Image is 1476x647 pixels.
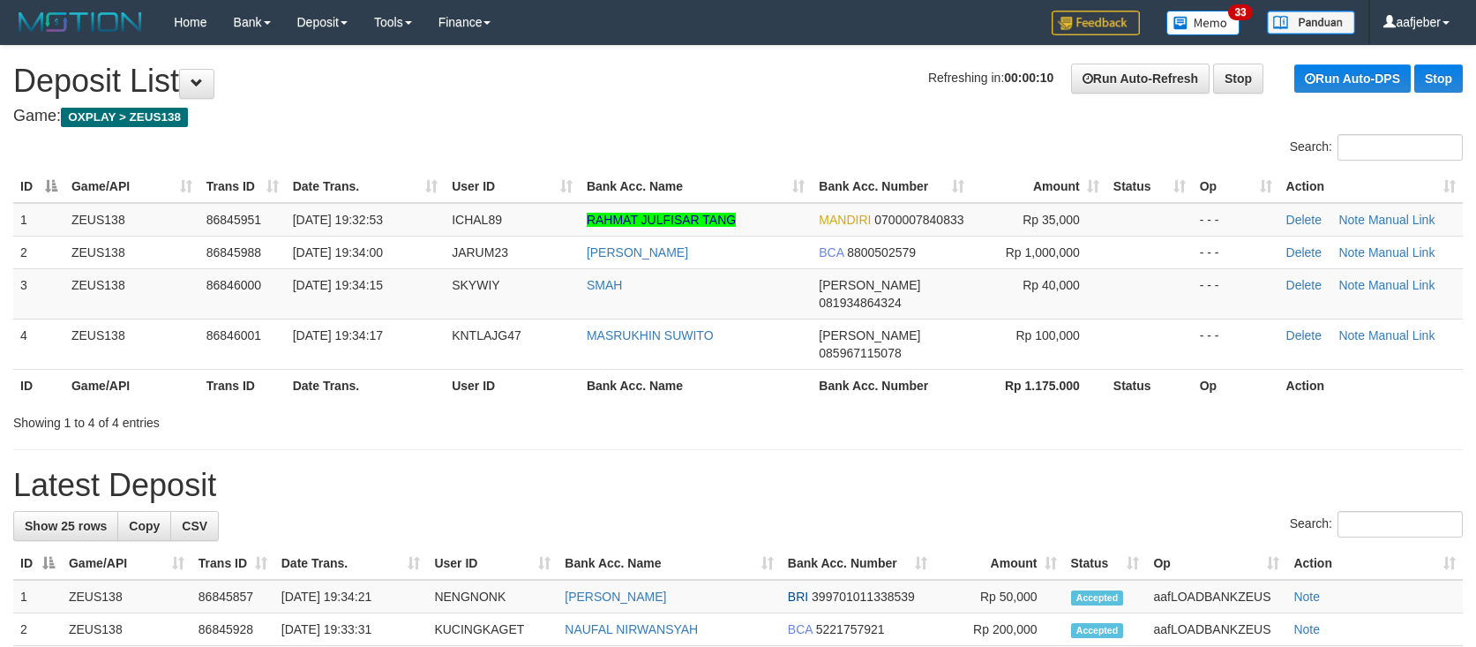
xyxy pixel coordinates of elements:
[587,213,736,227] a: RAHMAT JULFISAR TANG
[293,213,383,227] span: [DATE] 19:32:53
[170,511,219,541] a: CSV
[1279,369,1463,402] th: Action
[1286,245,1322,260] a: Delete
[1146,547,1286,580] th: Op: activate to sort column ascending
[1071,591,1124,606] span: Accepted
[427,580,558,613] td: NENGNONK
[293,328,383,342] span: [DATE] 19:34:17
[1146,580,1286,613] td: aafLOADBANKZEUS
[206,245,261,260] span: 86845988
[13,203,64,237] td: 1
[13,319,64,369] td: 4
[1166,11,1240,35] img: Button%20Memo.svg
[1338,213,1365,227] a: Note
[1286,547,1463,580] th: Action: activate to sort column ascending
[13,547,62,580] th: ID: activate to sort column descending
[587,245,688,260] a: [PERSON_NAME]
[13,407,602,432] div: Showing 1 to 4 of 4 entries
[1064,547,1147,580] th: Status: activate to sort column ascending
[452,245,508,260] span: JARUM23
[274,613,428,646] td: [DATE] 19:33:31
[1286,328,1322,342] a: Delete
[13,580,62,613] td: 1
[64,369,199,402] th: Game/API
[1023,213,1080,227] span: Rp 35,000
[206,278,261,292] span: 86846000
[1213,64,1263,94] a: Stop
[1337,511,1463,538] input: Search:
[1106,369,1193,402] th: Status
[781,547,934,580] th: Bank Acc. Number: activate to sort column ascending
[1286,213,1322,227] a: Delete
[1193,170,1279,203] th: Op: activate to sort column ascending
[1146,613,1286,646] td: aafLOADBANKZEUS
[1368,278,1435,292] a: Manual Link
[274,547,428,580] th: Date Trans.: activate to sort column ascending
[874,213,963,227] span: Copy 0700007840833 to clipboard
[1337,134,1463,161] input: Search:
[1193,236,1279,268] td: - - -
[13,64,1463,99] h1: Deposit List
[1286,278,1322,292] a: Delete
[1368,245,1435,260] a: Manual Link
[1052,11,1140,35] img: Feedback.jpg
[206,213,261,227] span: 86845951
[191,547,274,580] th: Trans ID: activate to sort column ascending
[61,108,188,127] span: OXPLAY > ZEUS138
[13,9,147,35] img: MOTION_logo.png
[1193,203,1279,237] td: - - -
[13,468,1463,503] h1: Latest Deposit
[934,613,1064,646] td: Rp 200,000
[117,511,171,541] a: Copy
[274,580,428,613] td: [DATE] 19:34:21
[580,170,812,203] th: Bank Acc. Name: activate to sort column ascending
[452,278,499,292] span: SKYWIY
[62,547,191,580] th: Game/API: activate to sort column ascending
[1338,245,1365,260] a: Note
[587,278,622,292] a: SMAH
[293,278,383,292] span: [DATE] 19:34:15
[1290,134,1463,161] label: Search:
[191,580,274,613] td: 86845857
[1015,328,1079,342] span: Rp 100,000
[427,547,558,580] th: User ID: activate to sort column ascending
[812,170,971,203] th: Bank Acc. Number: activate to sort column ascending
[1004,71,1053,85] strong: 00:00:10
[1193,369,1279,402] th: Op
[13,613,62,646] td: 2
[565,590,666,604] a: [PERSON_NAME]
[13,511,118,541] a: Show 25 rows
[816,622,885,636] span: Copy 5221757921 to clipboard
[1338,328,1365,342] a: Note
[13,268,64,319] td: 3
[286,170,446,203] th: Date Trans.: activate to sort column ascending
[1414,64,1463,93] a: Stop
[1279,170,1463,203] th: Action: activate to sort column ascending
[1071,64,1210,94] a: Run Auto-Refresh
[1023,278,1080,292] span: Rp 40,000
[13,236,64,268] td: 2
[445,369,580,402] th: User ID
[64,170,199,203] th: Game/API: activate to sort column ascending
[819,296,901,310] span: Copy 081934864324 to clipboard
[1193,268,1279,319] td: - - -
[971,369,1106,402] th: Rp 1.175.000
[182,519,207,533] span: CSV
[819,346,901,360] span: Copy 085967115078 to clipboard
[558,547,781,580] th: Bank Acc. Name: activate to sort column ascending
[971,170,1106,203] th: Amount: activate to sort column ascending
[819,213,871,227] span: MANDIRI
[1293,622,1320,636] a: Note
[1106,170,1193,203] th: Status: activate to sort column ascending
[1338,278,1365,292] a: Note
[452,328,521,342] span: KNTLAJG47
[1071,623,1124,638] span: Accepted
[445,170,580,203] th: User ID: activate to sort column ascending
[1368,213,1435,227] a: Manual Link
[286,369,446,402] th: Date Trans.
[129,519,160,533] span: Copy
[1193,319,1279,369] td: - - -
[934,580,1064,613] td: Rp 50,000
[452,213,502,227] span: ICHAL89
[788,590,808,604] span: BRI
